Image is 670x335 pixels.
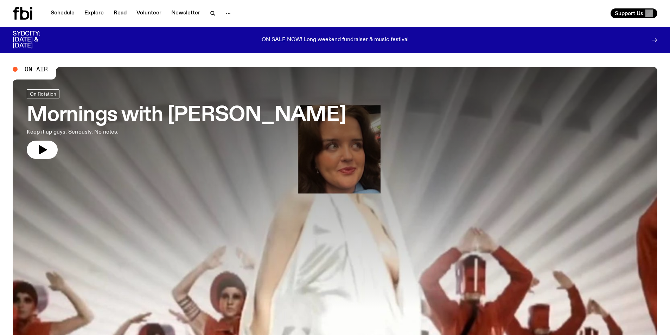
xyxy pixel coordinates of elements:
[13,31,58,49] h3: SYDCITY: [DATE] & [DATE]
[167,8,204,18] a: Newsletter
[80,8,108,18] a: Explore
[27,128,207,136] p: Keep it up guys. Seriously. No notes.
[262,37,409,43] p: ON SALE NOW! Long weekend fundraiser & music festival
[109,8,131,18] a: Read
[30,91,56,96] span: On Rotation
[27,89,59,98] a: On Rotation
[46,8,79,18] a: Schedule
[25,66,48,72] span: On Air
[611,8,657,18] button: Support Us
[132,8,166,18] a: Volunteer
[27,89,346,159] a: Mornings with [PERSON_NAME]Keep it up guys. Seriously. No notes.
[27,105,346,125] h3: Mornings with [PERSON_NAME]
[615,10,643,17] span: Support Us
